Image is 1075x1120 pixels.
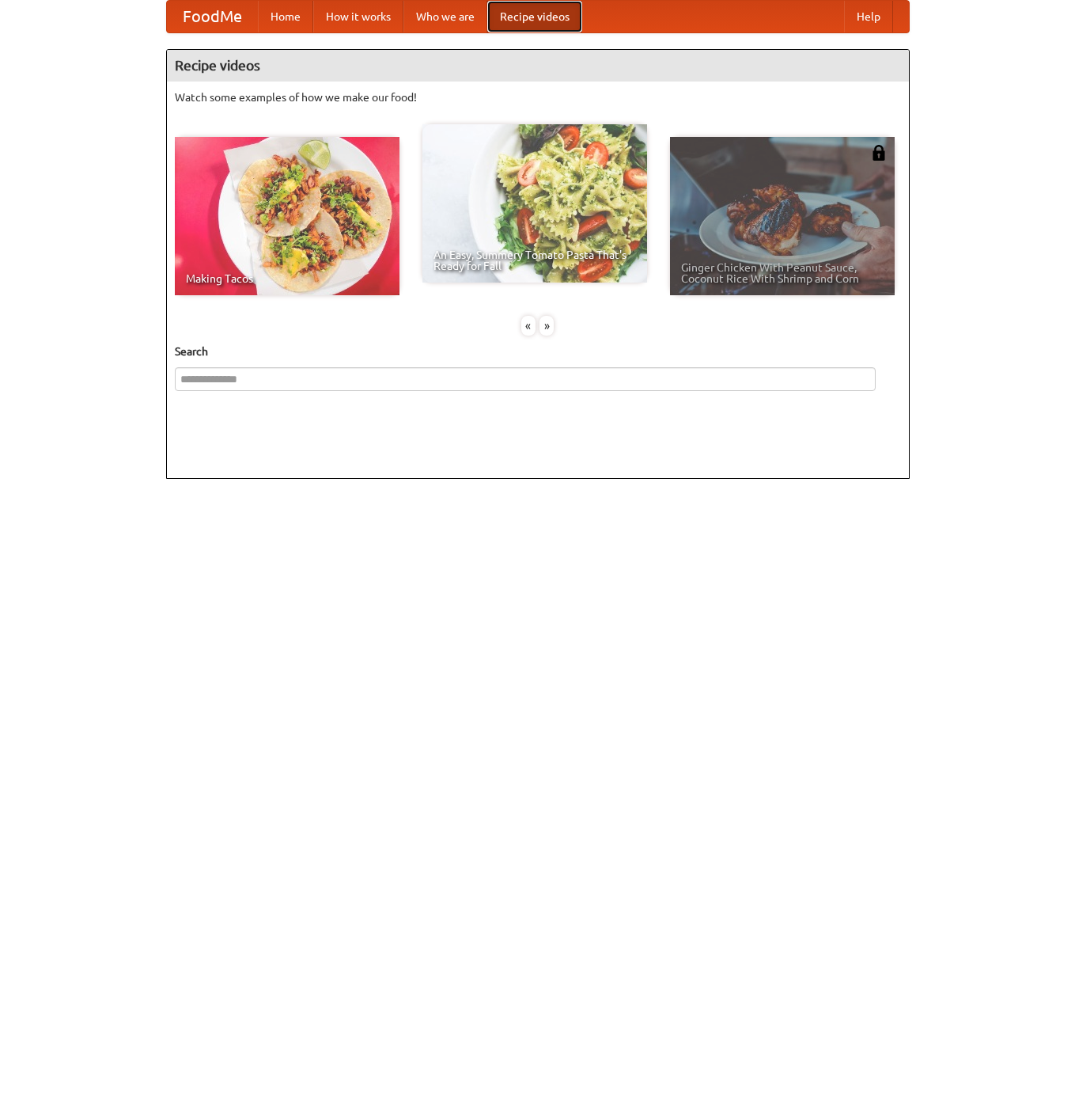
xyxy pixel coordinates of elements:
a: Who we are [403,1,487,32]
a: FoodMe [167,1,258,32]
img: 483408.png [871,145,887,161]
h4: Recipe videos [167,50,909,82]
a: Help [844,1,893,32]
a: Recipe videos [487,1,582,32]
a: How it works [313,1,403,32]
div: » [539,316,554,336]
p: Watch some examples of how we make our food! [175,89,901,105]
div: « [521,316,536,336]
h5: Search [175,344,901,359]
span: Making Tacos [186,273,388,284]
a: Making Tacos [175,137,399,295]
a: Home [258,1,313,32]
a: An Easy, Summery Tomato Pasta That's Ready for Fall [422,124,647,283]
span: An Easy, Summery Tomato Pasta That's Ready for Fall [433,249,636,271]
